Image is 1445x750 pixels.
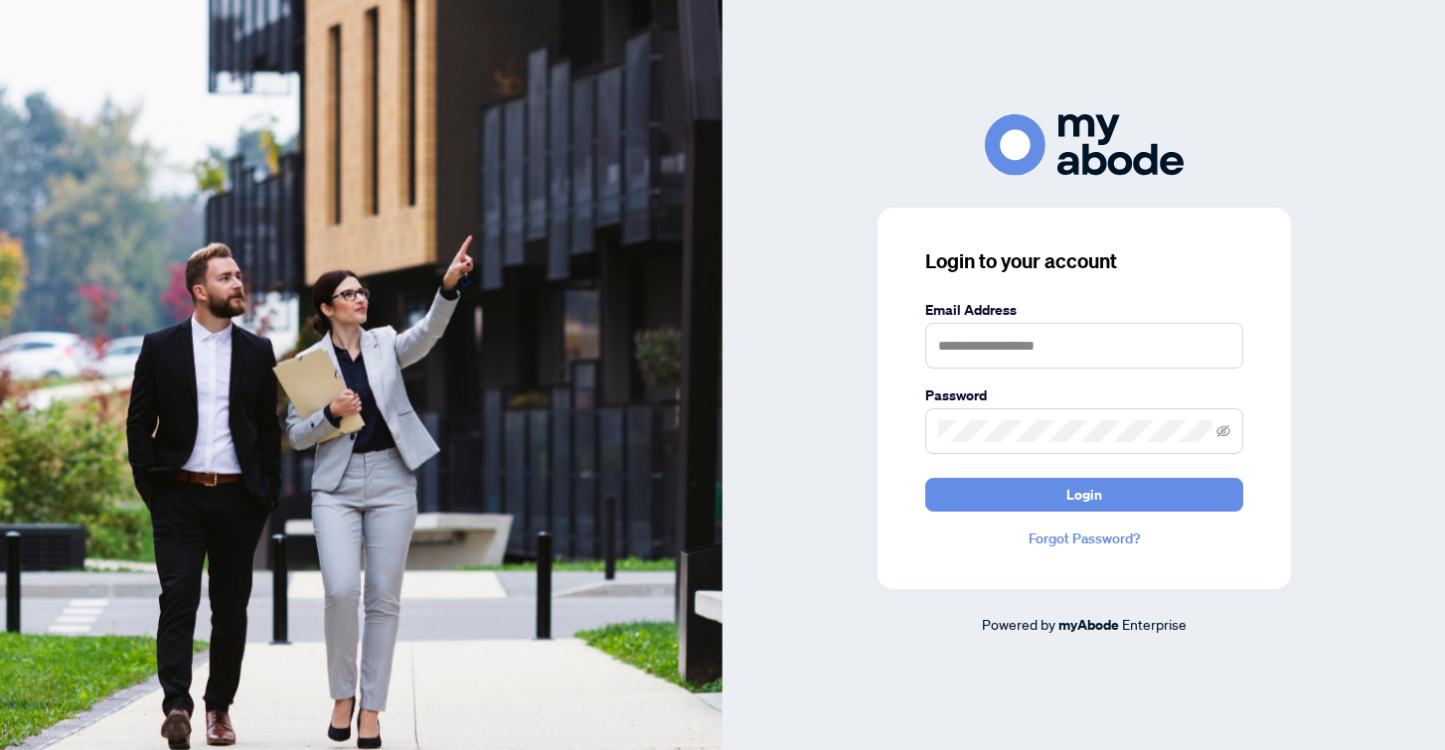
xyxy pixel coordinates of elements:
span: eye-invisible [1216,424,1230,438]
span: Powered by [982,615,1055,633]
span: Enterprise [1122,615,1187,633]
label: Password [925,384,1243,406]
h3: Login to your account [925,247,1243,275]
a: myAbode [1058,614,1119,636]
img: ma-logo [985,114,1184,175]
span: Login [1066,479,1102,511]
label: Email Address [925,299,1243,321]
a: Forgot Password? [925,527,1243,549]
button: Login [925,478,1243,512]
